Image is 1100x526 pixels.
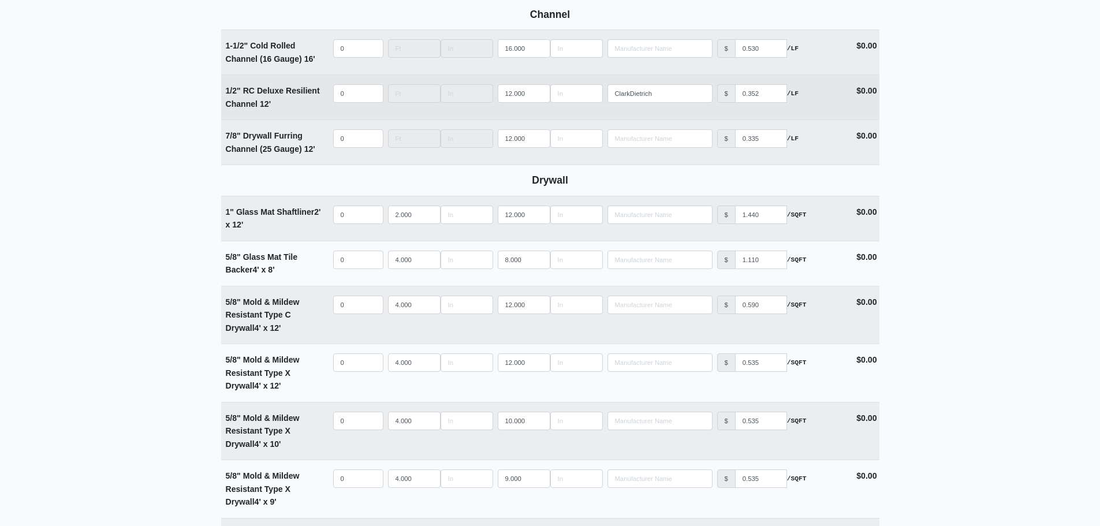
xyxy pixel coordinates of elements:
[787,357,807,368] strong: /SQFT
[268,265,274,274] span: 8'
[388,129,441,148] input: Length
[735,39,787,58] input: manufacturer
[441,84,493,103] input: Length
[717,251,736,269] div: $
[856,86,877,95] strong: $0.00
[388,39,441,58] input: Length
[787,88,799,99] strong: /LF
[226,207,321,230] strong: 1" Glass Mat Shaftliner
[333,84,383,103] input: quantity
[607,251,713,269] input: Search
[498,412,550,430] input: Length
[530,9,570,20] b: Channel
[735,84,787,103] input: manufacturer
[388,469,441,488] input: Length
[735,412,787,430] input: manufacturer
[856,131,877,140] strong: $0.00
[856,297,877,307] strong: $0.00
[255,323,261,333] span: 4'
[856,207,877,217] strong: $0.00
[787,43,799,54] strong: /LF
[255,497,261,506] span: 4'
[607,39,713,58] input: Search
[717,206,736,224] div: $
[498,251,550,269] input: Length
[263,439,268,449] span: x
[226,471,300,506] strong: 5/8" Mold & Mildew Resistant Type X Drywall
[498,469,550,488] input: Length
[226,41,315,64] strong: 1-1/2" Cold Rolled Channel (16 Gauge)
[856,355,877,364] strong: $0.00
[717,39,736,58] div: $
[607,469,713,488] input: Search
[856,41,877,50] strong: $0.00
[550,412,603,430] input: Length
[333,353,383,372] input: quantity
[388,296,441,314] input: Length
[226,252,298,275] strong: 5/8" Glass Mat Tile Backer
[441,39,493,58] input: Length
[388,412,441,430] input: Length
[735,296,787,314] input: manufacturer
[607,84,713,103] input: Search
[388,353,441,372] input: Length
[550,84,603,103] input: Length
[607,412,713,430] input: Search
[550,296,603,314] input: Length
[255,439,261,449] span: 4'
[441,353,493,372] input: Length
[255,381,261,390] span: 4'
[388,206,441,224] input: Length
[532,174,568,186] b: Drywall
[498,206,550,224] input: Length
[304,54,315,64] span: 16'
[270,439,281,449] span: 10'
[550,39,603,58] input: Length
[333,251,383,269] input: quantity
[787,416,807,426] strong: /SQFT
[263,497,268,506] span: x
[226,131,315,154] strong: 7/8" Drywall Furring Channel (25 Gauge)
[498,39,550,58] input: Length
[717,412,736,430] div: $
[333,296,383,314] input: quantity
[607,129,713,148] input: Search
[498,84,550,103] input: Length
[226,220,230,229] span: x
[550,469,603,488] input: Length
[226,297,300,333] strong: 5/8" Mold & Mildew Resistant Type C Drywall
[735,469,787,488] input: manufacturer
[226,86,320,109] strong: 1/2" RC Deluxe Resilient Channel
[607,296,713,314] input: Search
[550,251,603,269] input: Length
[787,133,799,144] strong: /LF
[856,252,877,262] strong: $0.00
[735,251,787,269] input: manufacturer
[550,353,603,372] input: Length
[498,296,550,314] input: Length
[787,210,807,220] strong: /SQFT
[262,265,266,274] span: x
[787,473,807,484] strong: /SQFT
[856,413,877,423] strong: $0.00
[304,144,315,154] span: 12'
[607,206,713,224] input: Search
[441,206,493,224] input: Length
[787,300,807,310] strong: /SQFT
[333,39,383,58] input: quantity
[333,469,383,488] input: quantity
[226,413,300,449] strong: 5/8" Mold & Mildew Resistant Type X Drywall
[498,129,550,148] input: Length
[607,353,713,372] input: Search
[270,381,281,390] span: 12'
[717,84,736,103] div: $
[263,381,268,390] span: x
[498,353,550,372] input: Length
[270,497,276,506] span: 9'
[735,353,787,372] input: manufacturer
[550,206,603,224] input: Length
[787,255,807,265] strong: /SQFT
[333,206,383,224] input: quantity
[441,412,493,430] input: Length
[856,471,877,480] strong: $0.00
